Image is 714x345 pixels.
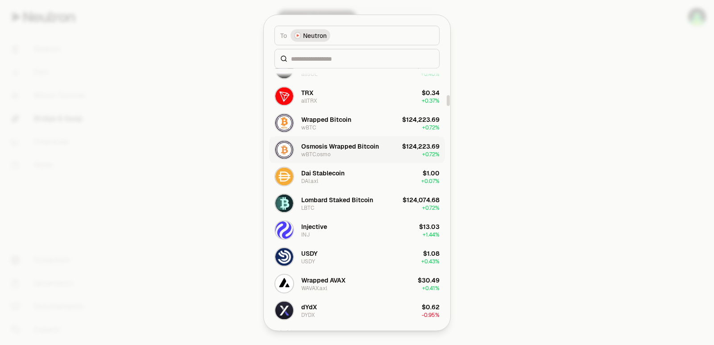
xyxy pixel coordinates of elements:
div: $0.30 [421,329,440,338]
div: $124,223.69 [402,115,440,124]
div: INJ [301,231,310,238]
div: Lombard Staked Bitcoin [301,195,373,204]
button: DAI.axl LogoDai StablecoinDAI.axl$1.00+0.07% [269,163,445,190]
span: + 0.41% [422,284,440,291]
button: wBTC.osmo LogoOsmosis Wrapped BitcoinwBTC.osmo$124,223.69+0.72% [269,136,445,163]
span: + 1.44% [423,231,440,238]
img: LBTC Logo [275,194,293,212]
button: INJ LogoInjectiveINJ$13.03+1.44% [269,216,445,243]
div: allTRX [301,97,317,104]
div: Osmosis Wrapped Bitcoin [301,141,379,150]
span: To [280,31,287,40]
span: + 0.40% [421,70,440,77]
div: TRX [301,88,313,97]
button: DYDX LogodYdXDYDX$0.62-0.95% [269,297,445,324]
div: dYdX [301,302,317,311]
span: -0.95% [422,311,440,318]
button: wBTC LogoWrapped BitcoinwBTC$124,223.69+0.72% [269,109,445,136]
div: WAVAX.axl [301,284,327,291]
div: AXL [301,329,313,338]
div: $1.08 [423,249,440,258]
img: allTRX Logo [275,87,293,105]
div: $0.34 [422,88,440,97]
span: Neutron [303,31,327,40]
img: USDY Logo [275,248,293,266]
span: + 0.72% [422,124,440,131]
div: Wrapped AVAX [301,275,345,284]
span: + 0.72% [422,204,440,211]
button: LBTC LogoLombard Staked BitcoinLBTC$124,074.68+0.72% [269,190,445,216]
div: USDY [301,258,315,265]
button: USDY LogoUSDYUSDY$1.08+0.43% [269,243,445,270]
img: INJ Logo [275,221,293,239]
img: wBTC Logo [275,114,293,132]
button: WAVAX.axl LogoWrapped AVAXWAVAX.axl$30.49+0.41% [269,270,445,297]
div: allSOL [301,70,318,77]
span: + 0.37% [422,97,440,104]
div: Injective [301,222,327,231]
div: wBTC.osmo [301,150,331,158]
img: Neutron Logo [295,33,300,38]
img: allSOL Logo [275,60,293,78]
div: USDY [301,249,318,258]
div: $1.00 [423,168,440,177]
span: + 0.72% [422,150,440,158]
div: $30.49 [418,275,440,284]
div: LBTC [301,204,314,211]
button: allTRX LogoTRXallTRX$0.34+0.37% [269,83,445,109]
img: wBTC.osmo Logo [275,141,293,158]
img: DYDX Logo [275,301,293,319]
button: allSOL LogoSOLallSOL$233.17+0.40% [269,56,445,83]
div: wBTC [301,124,316,131]
div: $0.62 [422,302,440,311]
div: $13.03 [419,222,440,231]
button: ToNeutron LogoNeutron [274,25,440,45]
div: DYDX [301,311,315,318]
div: $124,074.68 [403,195,440,204]
div: $124,223.69 [402,141,440,150]
span: + 0.43% [421,258,440,265]
div: Wrapped Bitcoin [301,115,351,124]
img: WAVAX.axl Logo [275,274,293,292]
span: + 0.07% [421,177,440,184]
div: Dai Stablecoin [301,168,345,177]
img: DAI.axl Logo [275,167,293,185]
div: DAI.axl [301,177,318,184]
